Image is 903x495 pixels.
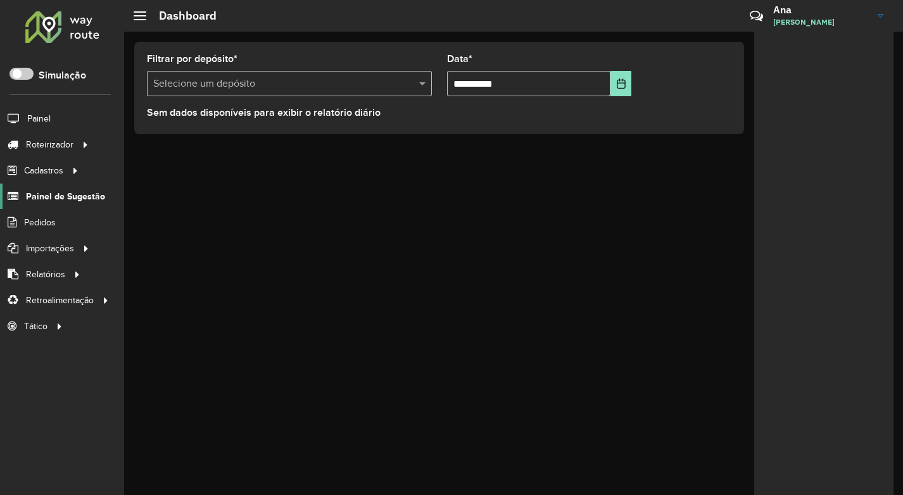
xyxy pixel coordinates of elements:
h2: Dashboard [146,9,217,23]
label: Data [447,51,472,66]
div: Críticas? Dúvidas? Elogios? Sugestões? Entre em contato conosco! [598,4,731,38]
span: Roteirizador [26,138,73,151]
span: [PERSON_NAME] [773,16,868,28]
span: Pedidos [24,216,56,229]
span: Painel [27,112,51,125]
label: Simulação [39,68,86,83]
label: Sem dados disponíveis para exibir o relatório diário [147,105,381,120]
span: Painel de Sugestão [26,190,105,203]
span: Relatórios [26,268,65,281]
span: Importações [26,242,74,255]
span: Tático [24,320,47,333]
span: Retroalimentação [26,294,94,307]
a: Contato Rápido [743,3,770,30]
button: Choose Date [610,71,631,96]
label: Filtrar por depósito [147,51,237,66]
span: Cadastros [24,164,63,177]
h3: Ana [773,4,868,16]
